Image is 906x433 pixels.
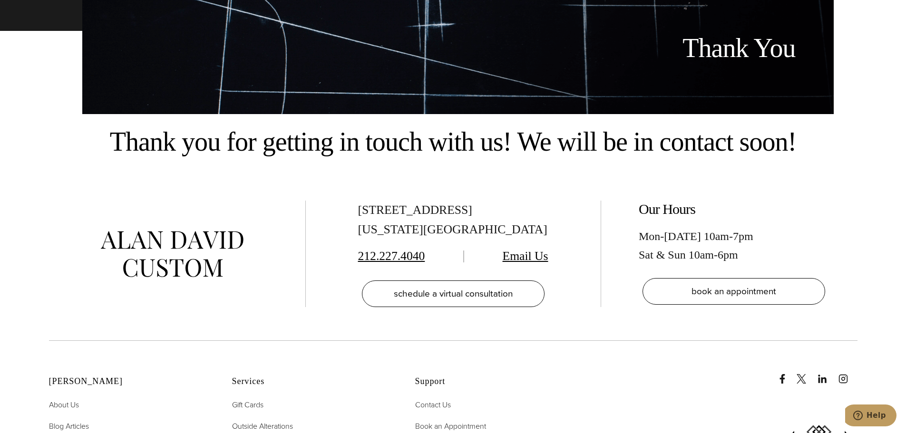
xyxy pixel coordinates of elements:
a: linkedin [818,365,837,384]
span: Gift Cards [232,399,263,410]
h2: Our Hours [639,201,829,218]
a: Gift Cards [232,399,263,411]
a: Outside Alterations [232,420,293,433]
h1: Thank You [584,32,796,64]
h2: Services [232,376,391,387]
a: instagram [838,365,857,384]
a: 212.227.4040 [358,249,425,263]
h2: [PERSON_NAME] [49,376,208,387]
a: book an appointment [643,278,825,305]
a: Email Us [503,249,548,263]
span: About Us [49,399,79,410]
h2: Thank you for getting in touch with us! We will be in contact soon! [12,126,894,158]
a: Contact Us [415,399,451,411]
img: alan david custom [101,231,244,277]
span: Outside Alterations [232,421,293,432]
span: Contact Us [415,399,451,410]
iframe: Opens a widget where you can chat to one of our agents [845,404,896,428]
span: schedule a virtual consultation [394,287,513,300]
a: Facebook [778,365,795,384]
span: Book an Appointment [415,421,486,432]
a: x/twitter [797,365,816,384]
a: Book an Appointment [415,420,486,433]
span: book an appointment [692,284,776,298]
div: [STREET_ADDRESS] [US_STATE][GEOGRAPHIC_DATA] [358,201,548,240]
a: About Us [49,399,79,411]
a: Blog Articles [49,420,89,433]
a: schedule a virtual consultation [362,280,545,307]
span: Blog Articles [49,421,89,432]
div: Mon-[DATE] 10am-7pm Sat & Sun 10am-6pm [639,227,829,264]
h2: Support [415,376,575,387]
